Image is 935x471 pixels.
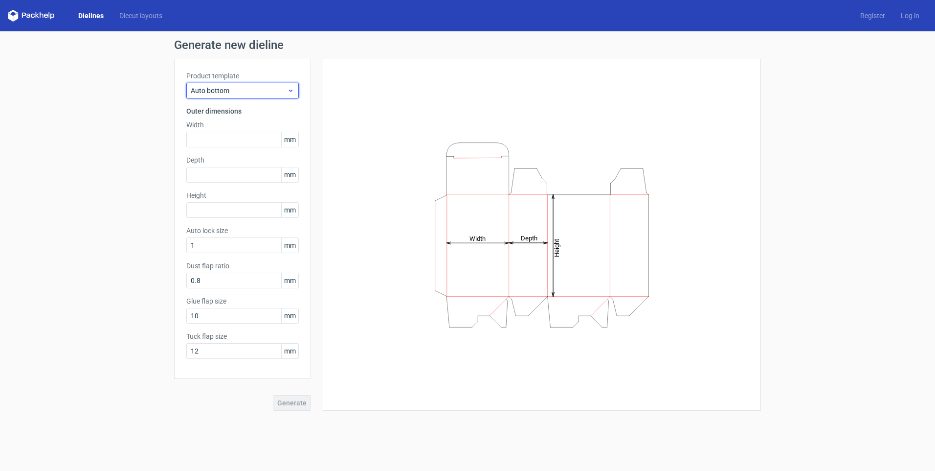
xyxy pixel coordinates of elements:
span: mm [281,167,298,182]
label: Dust flap ratio [186,261,299,271]
label: Height [186,190,299,200]
a: Register [852,11,893,21]
a: Log in [893,11,927,21]
span: mm [281,308,298,323]
span: Auto bottom [191,86,287,95]
h3: Outer dimensions [186,106,299,116]
label: Width [186,120,299,130]
tspan: Width [469,235,486,242]
label: Depth [186,155,299,165]
a: Diecut layouts [111,11,170,21]
tspan: Height [553,238,560,257]
tspan: Depth [521,235,537,242]
label: Auto lock size [186,226,299,235]
span: mm [281,273,298,288]
a: Dielines [70,11,111,21]
span: mm [281,238,298,253]
span: mm [281,203,298,217]
label: Tuck flap size [186,331,299,341]
label: Product template [186,71,299,81]
h1: Generate new dieline [174,39,761,51]
label: Glue flap size [186,296,299,306]
span: mm [281,132,298,147]
span: mm [281,344,298,358]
